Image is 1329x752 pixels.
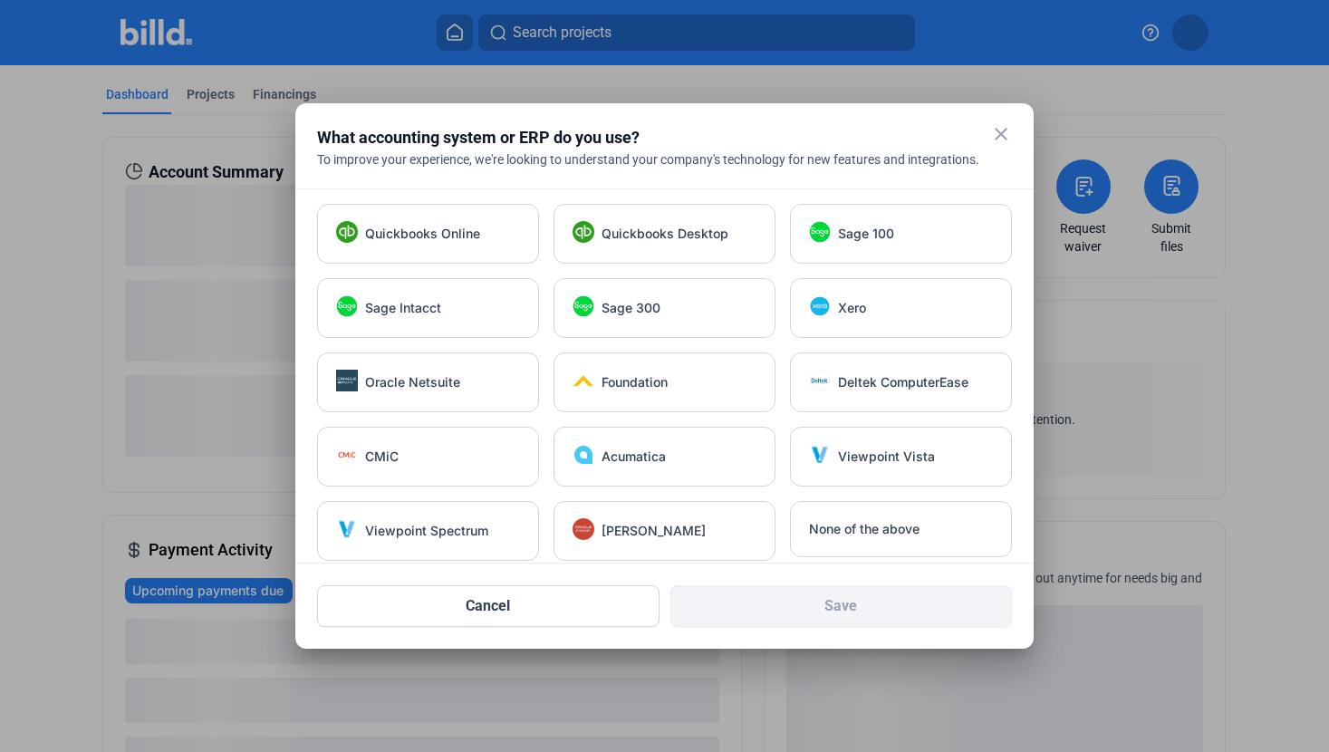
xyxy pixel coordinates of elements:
span: Foundation [602,373,668,391]
span: Quickbooks Online [365,225,480,243]
mat-icon: close [990,123,1012,145]
span: [PERSON_NAME] [602,522,706,540]
button: Save [670,585,1013,627]
div: What accounting system or ERP do you use? [317,125,967,150]
span: Sage 300 [602,299,660,317]
span: Deltek ComputerEase [838,373,968,391]
span: Acumatica [602,448,666,466]
span: Oracle Netsuite [365,373,460,391]
span: Xero [838,299,866,317]
button: Cancel [317,585,660,627]
span: Viewpoint Vista [838,448,935,466]
span: Sage Intacct [365,299,441,317]
div: To improve your experience, we're looking to understand your company's technology for new feature... [317,150,1012,169]
span: CMiC [365,448,399,466]
span: Viewpoint Spectrum [365,522,488,540]
span: None of the above [809,520,920,538]
span: Quickbooks Desktop [602,225,728,243]
span: Sage 100 [838,225,894,243]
